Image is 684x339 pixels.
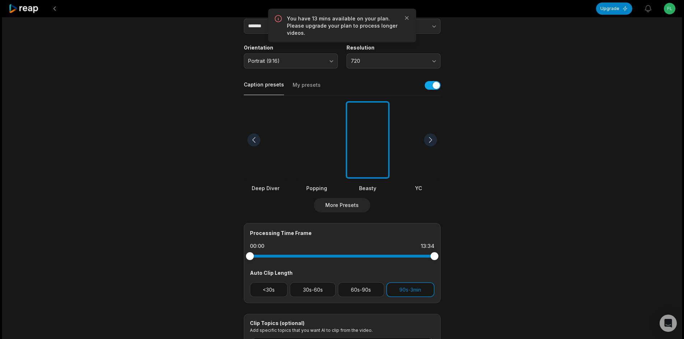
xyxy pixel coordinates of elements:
label: Orientation [244,44,338,51]
div: Auto Clip Length [250,269,434,277]
button: 90s-3min [386,282,434,297]
button: Caption presets [244,81,284,95]
button: 60s-90s [338,282,384,297]
button: 720 [346,53,441,69]
p: Add specific topics that you want AI to clip from the video. [250,328,434,333]
button: Upgrade [596,3,632,15]
div: Deep Diver [244,184,288,192]
div: Popping [295,184,339,192]
div: Processing Time Frame [250,229,434,237]
div: Beasty [346,184,390,192]
button: <30s [250,282,288,297]
div: 00:00 [250,243,264,250]
button: More Presets [314,198,370,212]
p: You have 13 mins available on your plan. Please upgrade your plan to process longer videos. [287,15,397,37]
label: Resolution [346,44,441,51]
button: My presets [293,81,321,95]
button: 30s-60s [290,282,336,297]
div: YC [397,184,441,192]
div: 13:34 [421,243,434,250]
div: Clip Topics (optional) [250,320,434,326]
button: Portrait (9:16) [244,53,338,69]
span: Portrait (9:16) [248,58,324,64]
div: Open Intercom Messenger [660,315,677,332]
span: 720 [351,58,426,64]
